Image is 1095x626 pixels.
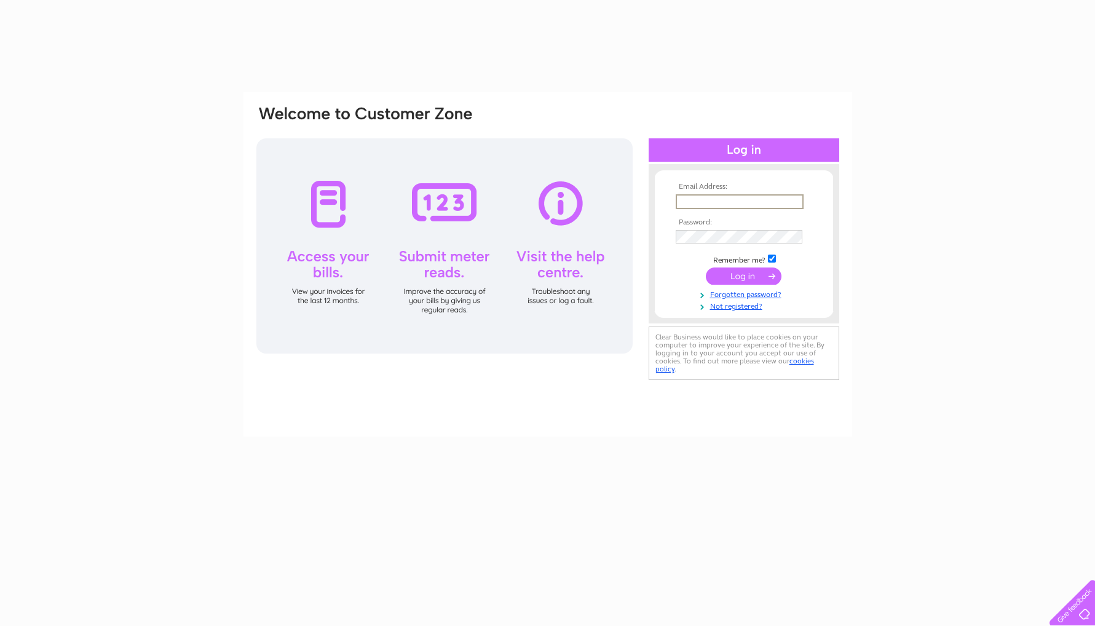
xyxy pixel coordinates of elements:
[655,357,814,373] a: cookies policy
[676,288,815,299] a: Forgotten password?
[676,299,815,311] a: Not registered?
[706,267,781,285] input: Submit
[673,218,815,227] th: Password:
[673,253,815,265] td: Remember me?
[673,183,815,191] th: Email Address:
[649,327,839,380] div: Clear Business would like to place cookies on your computer to improve your experience of the sit...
